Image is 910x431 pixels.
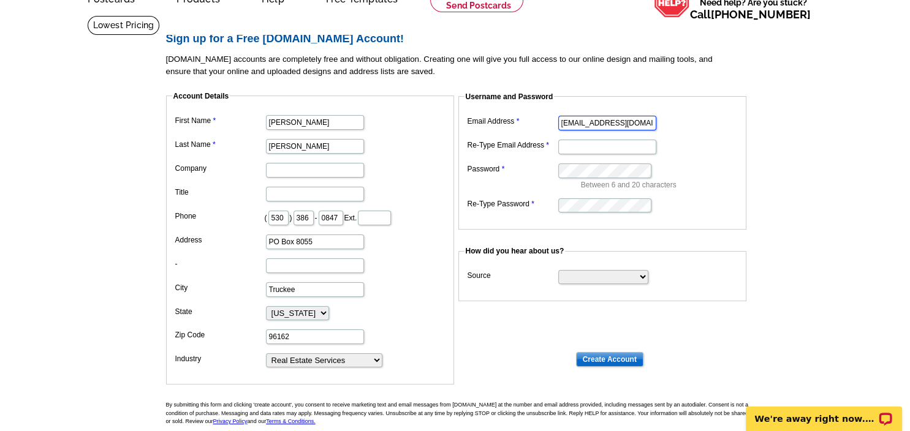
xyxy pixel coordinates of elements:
[468,198,557,209] label: Re-Type Password
[266,418,316,424] a: Terms & Conditions.
[468,116,557,127] label: Email Address
[690,8,811,21] span: Call
[175,353,265,364] label: Industry
[711,8,811,21] a: [PHONE_NUMBER]
[468,140,557,151] label: Re-Type Email Address
[175,329,265,340] label: Zip Code
[172,208,448,227] dd: ( ) - Ext.
[166,401,754,426] p: By submitting this form and clicking 'create account', you consent to receive marketing text and ...
[464,91,555,102] legend: Username and Password
[175,115,265,126] label: First Name
[213,418,248,424] a: Privacy Policy
[166,32,754,46] h2: Sign up for a Free [DOMAIN_NAME] Account!
[175,258,265,269] label: -
[175,139,265,150] label: Last Name
[175,282,265,293] label: City
[172,91,230,102] legend: Account Details
[175,234,265,245] label: Address
[581,179,740,190] p: Between 6 and 20 characters
[738,392,910,431] iframe: LiveChat chat widget
[464,245,566,257] legend: How did you hear about us?
[166,53,754,78] p: [DOMAIN_NAME] accounts are completely free and without obligation. Creating one will give you ful...
[175,187,265,198] label: Title
[468,270,557,281] label: Source
[175,211,265,222] label: Phone
[175,306,265,317] label: State
[175,163,265,174] label: Company
[576,352,643,367] input: Create Account
[468,163,557,174] label: Password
